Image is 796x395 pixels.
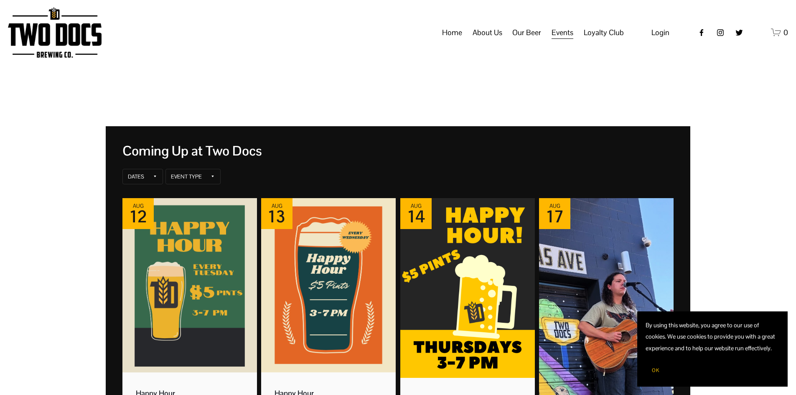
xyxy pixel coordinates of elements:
[539,198,570,229] div: Event date: August 17
[546,209,563,224] div: 17
[652,367,659,374] span: OK
[512,25,541,40] span: Our Beer
[651,28,669,37] span: Login
[171,173,202,180] div: Event Type
[512,25,541,41] a: folder dropdown
[261,198,292,229] div: Event date: August 13
[697,28,706,37] a: Facebook
[129,203,147,209] div: Aug
[261,198,396,372] img: Picture for 'Happy Hour' event
[735,28,743,37] a: twitter-unauth
[646,362,666,378] button: OK
[651,25,669,40] a: Login
[407,209,425,224] div: 14
[129,209,147,224] div: 12
[473,25,502,41] a: folder dropdown
[128,173,144,180] div: Dates
[584,25,624,41] a: folder dropdown
[552,25,573,40] span: Events
[771,27,788,38] a: 0 items in cart
[442,25,462,41] a: Home
[552,25,573,41] a: folder dropdown
[646,320,779,354] p: By using this website, you agree to our use of cookies. We use cookies to provide you with a grea...
[122,198,257,372] img: Picture for 'Happy Hour' event
[122,198,154,229] div: Event date: August 12
[400,198,535,378] img: Picture for 'Happy Hour' event
[546,203,563,209] div: Aug
[783,28,788,37] span: 0
[8,7,102,58] img: Two Docs Brewing Co.
[268,209,286,224] div: 13
[584,25,624,40] span: Loyalty Club
[637,311,788,387] section: Cookie banner
[122,143,674,159] div: Coming Up at Two Docs
[407,203,425,209] div: Aug
[400,198,432,229] div: Event date: August 14
[716,28,725,37] a: instagram-unauth
[268,203,286,209] div: Aug
[473,25,502,40] span: About Us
